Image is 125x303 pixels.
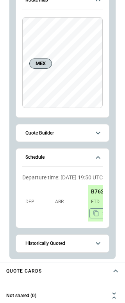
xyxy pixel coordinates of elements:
[25,155,45,160] h6: Schedule
[91,198,118,205] p: ETD
[22,171,103,225] div: Schedule
[22,17,103,108] div: Route map
[25,198,53,205] p: Dep
[91,188,104,195] p: B762
[22,149,103,167] button: Schedule
[55,198,82,205] p: Arr
[25,131,54,136] h6: Quote Builder
[88,185,103,221] div: scrollable content
[23,18,102,108] canvas: Map
[6,293,36,298] h6: Not shared (0)
[22,235,103,252] button: Historically Quoted
[22,174,103,181] p: Departure time: [DATE] 19:50 UTC
[33,60,48,67] span: MEX
[25,241,65,246] h6: Historically Quoted
[22,124,103,142] button: Quote Builder
[6,269,42,273] h4: Quote cards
